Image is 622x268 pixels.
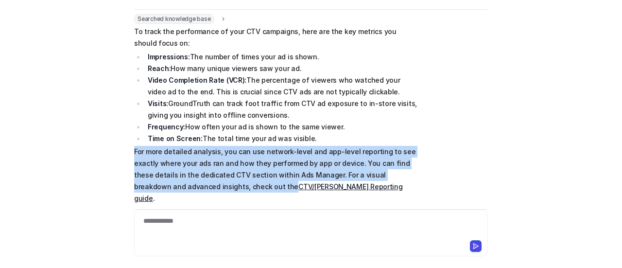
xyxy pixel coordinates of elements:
li: How often your ad is shown to the same viewer. [145,121,418,133]
li: The number of times your ad is shown. [145,51,418,63]
span: Searched knowledge base [134,14,214,24]
li: GroundTruth can track foot traffic from CTV ad exposure to in-store visits, giving you insight in... [145,98,418,121]
p: For more detailed analysis, you can use network-level and app-level reporting to see exactly wher... [134,146,418,204]
strong: Impressions: [148,53,190,61]
strong: Video Completion Rate (VCR): [148,76,246,84]
li: How many unique viewers saw your ad. [145,63,418,74]
strong: Reach: [148,64,171,72]
strong: Visits: [148,99,168,107]
li: The total time your ad was visible. [145,133,418,144]
li: The percentage of viewers who watched your video ad to the end. This is crucial since CTV ads are... [145,74,418,98]
strong: Frequency: [148,123,185,131]
p: To track the performance of your CTV campaigns, here are the key metrics you should focus on: [134,26,418,49]
strong: Time on Screen: [148,134,203,143]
